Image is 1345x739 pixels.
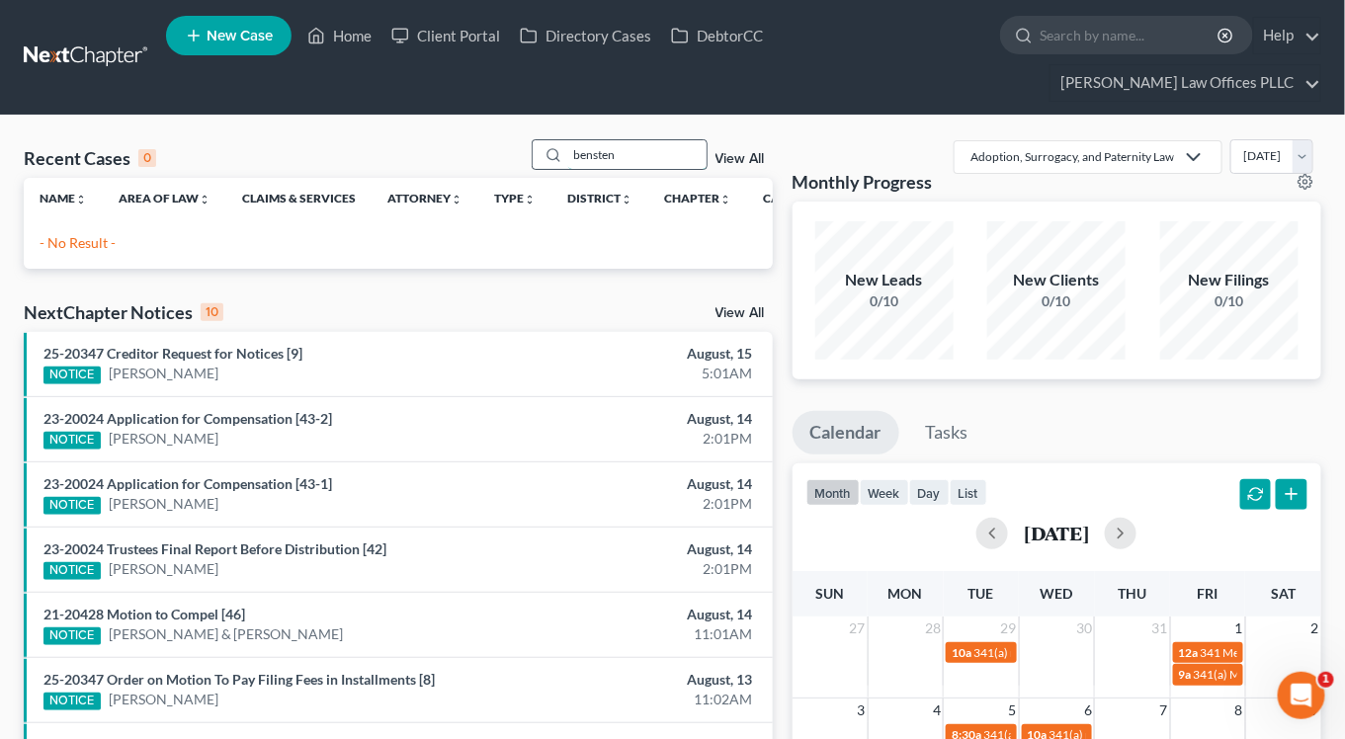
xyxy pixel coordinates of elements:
span: New Case [207,29,273,43]
span: 31 [1150,616,1170,640]
div: Adoption, Surrogacy, and Paternity Law [970,148,1174,165]
a: Chapterunfold_more [664,191,731,205]
div: New Filings [1160,269,1299,291]
span: 27 [848,616,868,640]
a: Nameunfold_more [40,191,87,205]
span: 12a [1179,645,1199,660]
span: Mon [888,585,923,602]
div: 11:02AM [530,690,753,709]
span: 6 [1082,698,1094,722]
i: unfold_more [719,194,731,205]
a: [PERSON_NAME] [109,429,218,449]
a: 25-20347 Order on Motion To Pay Filing Fees in Installments [8] [43,671,435,688]
div: 0/10 [815,291,954,311]
a: [PERSON_NAME] [109,494,218,514]
a: [PERSON_NAME] [109,559,218,579]
a: Help [1254,18,1320,53]
a: [PERSON_NAME] Law Offices PLLC [1051,65,1320,101]
span: 7 [1158,698,1170,722]
input: Search by name... [1040,17,1220,53]
i: unfold_more [451,194,462,205]
a: [PERSON_NAME] [109,690,218,709]
h3: Monthly Progress [793,170,933,194]
div: August, 14 [530,605,753,624]
input: Search by name... [568,140,707,169]
span: 341 Meeting [1201,645,1266,660]
span: 10a [952,645,971,660]
span: 1 [1233,616,1245,640]
span: 28 [923,616,943,640]
div: 2:01PM [530,559,753,579]
button: week [860,479,909,506]
h2: [DATE] [1024,523,1089,543]
i: unfold_more [199,194,210,205]
div: NOTICE [43,693,101,710]
span: 29 [999,616,1019,640]
div: August, 14 [530,474,753,494]
div: NOTICE [43,497,101,515]
a: Client Portal [381,18,510,53]
i: unfold_more [524,194,536,205]
span: 4 [931,698,943,722]
span: 9a [1179,667,1192,682]
a: DebtorCC [661,18,773,53]
a: 23-20024 Application for Compensation [43-2] [43,410,332,427]
a: 23-20024 Trustees Final Report Before Distribution [42] [43,540,386,557]
a: Attorneyunfold_more [387,191,462,205]
span: Fri [1198,585,1219,602]
span: 8 [1233,698,1245,722]
a: Area of Lawunfold_more [119,191,210,205]
a: Districtunfold_more [567,191,632,205]
span: 5 [1007,698,1019,722]
button: month [806,479,860,506]
div: 0 [138,149,156,167]
div: NOTICE [43,627,101,645]
a: 25-20347 Creditor Request for Notices [9] [43,345,302,362]
div: NOTICE [43,432,101,450]
div: 2:01PM [530,429,753,449]
div: 11:01AM [530,624,753,644]
a: [PERSON_NAME] & [PERSON_NAME] [109,624,344,644]
a: [PERSON_NAME] [109,364,218,383]
p: - No Result - [40,233,757,253]
a: Home [297,18,381,53]
span: 30 [1074,616,1094,640]
div: 2:01PM [530,494,753,514]
a: Directory Cases [510,18,661,53]
a: View All [715,152,765,166]
a: 21-20428 Motion to Compel [46] [43,606,245,622]
span: Wed [1041,585,1073,602]
div: NextChapter Notices [24,300,223,324]
span: Sun [815,585,844,602]
span: Sat [1271,585,1296,602]
div: New Leads [815,269,954,291]
div: 5:01AM [530,364,753,383]
div: Recent Cases [24,146,156,170]
div: August, 13 [530,670,753,690]
a: Case Nounfold_more [763,191,826,205]
i: unfold_more [75,194,87,205]
a: Typeunfold_more [494,191,536,205]
span: Thu [1118,585,1146,602]
a: View All [715,306,765,320]
div: August, 14 [530,409,753,429]
span: 341(a) meeting for [PERSON_NAME] [973,645,1164,660]
button: day [909,479,950,506]
th: Claims & Services [226,178,372,217]
div: August, 15 [530,344,753,364]
span: 1 [1318,672,1334,688]
div: August, 14 [530,539,753,559]
button: list [950,479,987,506]
i: unfold_more [621,194,632,205]
span: 3 [856,698,868,722]
div: New Clients [987,269,1126,291]
div: NOTICE [43,562,101,580]
div: 0/10 [1160,291,1299,311]
div: 10 [201,303,223,321]
div: NOTICE [43,367,101,384]
iframe: Intercom live chat [1278,672,1325,719]
div: 0/10 [987,291,1126,311]
a: Calendar [793,411,899,454]
span: Tue [968,585,994,602]
span: 2 [1309,616,1321,640]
